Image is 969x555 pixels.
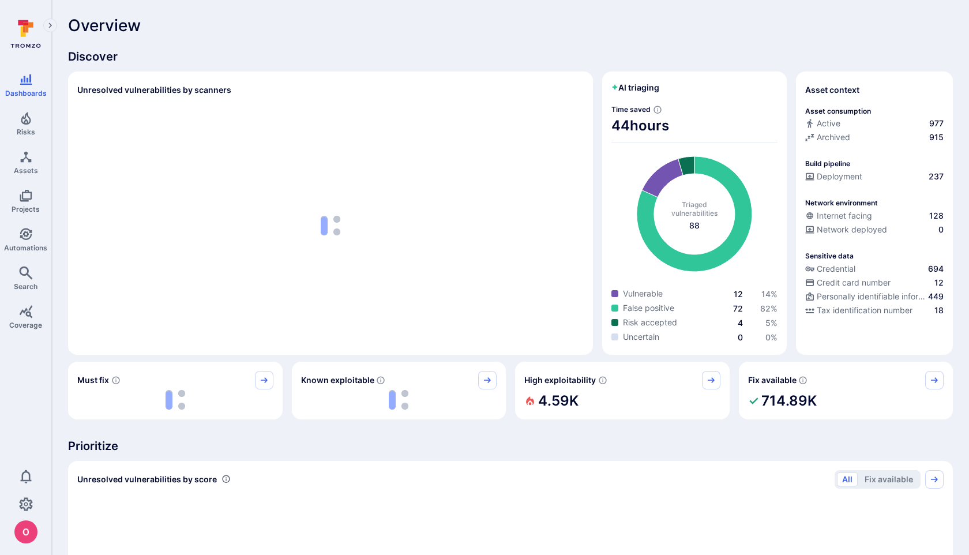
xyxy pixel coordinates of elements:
svg: Confirmed exploitable by KEV [376,376,385,385]
span: Known exploitable [301,374,374,386]
span: Triaged vulnerabilities [671,200,718,217]
div: Credential [805,263,855,275]
div: Evidence indicative of processing personally identifiable information [805,291,944,305]
span: Deployment [817,171,862,182]
span: 82 % [760,303,778,313]
div: Network deployed [805,224,887,235]
span: 0 [938,224,944,235]
div: Number of vulnerabilities in status 'Open' 'Triaged' and 'In process' grouped by score [221,473,231,485]
div: Evidence indicative of processing credit card numbers [805,277,944,291]
a: Credential694 [805,263,944,275]
div: loading spinner [301,389,497,410]
span: Risks [17,127,35,136]
a: Personally identifiable information (PII)449 [805,291,944,302]
button: All [837,472,858,486]
span: Must fix [77,374,109,386]
span: 18 [934,305,944,316]
span: 14 % [761,289,778,299]
div: Deployment [805,171,862,182]
a: 82% [760,303,778,313]
h2: 714.89K [761,389,817,412]
div: Commits seen in the last 180 days [805,118,944,132]
span: 694 [928,263,944,275]
div: Evidence indicative of processing tax identification numbers [805,305,944,318]
div: Evidence that an asset is internet facing [805,210,944,224]
a: Network deployed0 [805,224,944,235]
div: Evidence that the asset is packaged and deployed somewhere [805,224,944,238]
span: Discover [68,48,953,65]
p: Network environment [805,198,878,207]
a: 14% [761,289,778,299]
div: Credit card number [805,277,891,288]
h2: AI triaging [611,82,659,93]
span: Overview [68,16,141,35]
i: Expand navigation menu [46,21,54,31]
span: Coverage [9,321,42,329]
svg: Estimated based on an average time of 30 mins needed to triage each vulnerability [653,105,662,114]
a: Internet facing128 [805,210,944,222]
span: Archived [817,132,850,143]
div: Evidence indicative of handling user or service credentials [805,263,944,277]
a: 72 [733,303,743,313]
div: Internet facing [805,210,872,222]
div: loading spinner [77,389,273,410]
img: ACg8ocJcCe-YbLxGm5tc0PuNRxmgP8aEm0RBXn6duO8aeMVK9zjHhw=s96-c [14,520,37,543]
span: False positive [623,302,674,314]
img: Loading... [166,390,185,410]
div: oleg malkov [14,520,37,543]
span: Search [14,282,37,291]
div: Must fix [68,362,283,419]
div: Code repository is archived [805,132,944,145]
div: High exploitability [515,362,730,419]
a: 12 [734,289,743,299]
span: Fix available [748,374,797,386]
span: Dashboards [5,89,47,97]
span: 237 [929,171,944,182]
span: 977 [929,118,944,129]
div: Tax identification number [805,305,912,316]
p: Asset consumption [805,107,871,115]
span: Active [817,118,840,129]
span: Prioritize [68,438,953,454]
span: Asset context [805,84,859,96]
a: Deployment237 [805,171,944,182]
span: Credential [817,263,855,275]
div: Configured deployment pipeline [805,171,944,185]
span: Risk accepted [623,317,677,328]
a: 0% [765,332,778,342]
span: 449 [928,291,944,302]
span: Unresolved vulnerabilities by score [77,474,217,485]
p: Build pipeline [805,159,850,168]
h2: Unresolved vulnerabilities by scanners [77,84,231,96]
span: Vulnerable [623,288,663,299]
span: Internet facing [817,210,872,222]
div: Known exploitable [292,362,506,419]
svg: EPSS score ≥ 0.7 [598,376,607,385]
button: Fix available [859,472,918,486]
svg: Vulnerabilities with fix available [798,376,807,385]
span: Projects [12,205,40,213]
p: Sensitive data [805,252,854,260]
span: 12 [934,277,944,288]
h2: 4.59K [538,389,579,412]
span: High exploitability [524,374,596,386]
div: Archived [805,132,850,143]
div: Fix available [739,362,953,419]
span: Time saved [611,105,651,114]
span: Personally identifiable information (PII) [817,291,926,302]
span: total [689,220,700,231]
a: 4 [738,318,743,328]
div: Personally identifiable information (PII) [805,291,926,302]
span: 44 hours [611,117,778,135]
img: Loading... [321,216,340,235]
a: Archived915 [805,132,944,143]
span: Network deployed [817,224,887,235]
span: 0 % [765,332,778,342]
a: 0 [738,332,743,342]
a: 5% [765,318,778,328]
span: Uncertain [623,331,659,343]
div: loading spinner [77,106,584,346]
